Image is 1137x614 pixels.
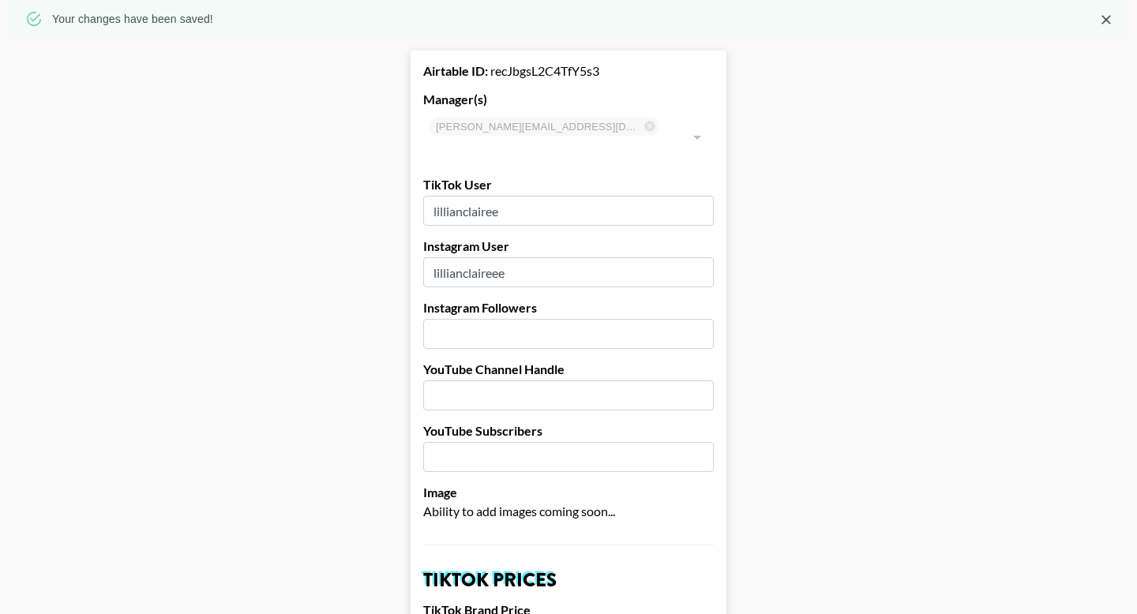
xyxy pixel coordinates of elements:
label: YouTube Channel Handle [423,361,714,377]
label: YouTube Subscribers [423,423,714,439]
div: Your changes have been saved! [52,5,213,33]
h2: TikTok Prices [423,571,714,590]
label: Instagram User [423,238,714,254]
label: Manager(s) [423,92,714,107]
label: Image [423,485,714,500]
strong: Airtable ID: [423,63,488,78]
button: Close [1094,8,1118,32]
div: recJbgsL2C4TfY5s3 [423,63,714,79]
label: TikTok User [423,177,714,193]
label: Instagram Followers [423,300,714,316]
span: Ability to add images coming soon... [423,504,615,519]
